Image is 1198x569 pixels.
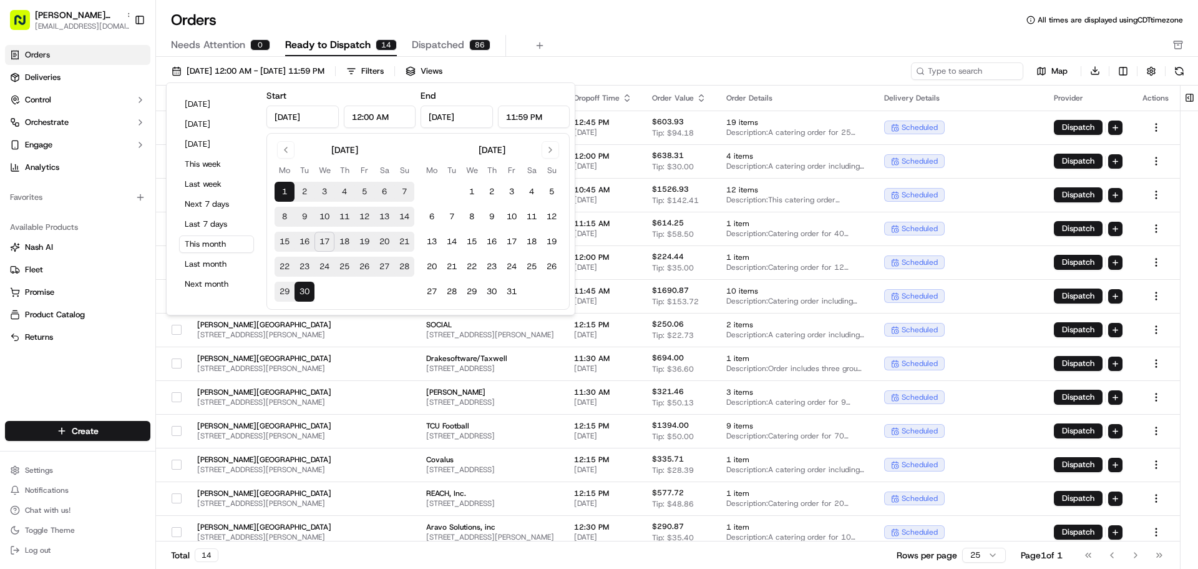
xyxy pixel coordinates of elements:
div: Past conversations [12,162,84,172]
button: 2 [295,182,314,202]
button: Last 7 days [179,215,254,233]
button: 20 [422,257,442,277]
img: 1736555255976-a54dd68f-1ca7-489b-9aae-adbdc363a1c4 [12,119,35,142]
button: 6 [422,207,442,227]
span: scheduled [902,156,938,166]
button: 11 [522,207,542,227]
button: See all [193,160,227,175]
span: scheduled [902,325,938,335]
button: 27 [422,282,442,302]
span: $224.44 [652,252,684,262]
div: Available Products [5,217,150,237]
a: Product Catalog [10,309,145,320]
span: [STREET_ADDRESS][PERSON_NAME] [426,330,554,340]
span: [DATE] [574,195,632,205]
button: 21 [442,257,462,277]
button: 31 [502,282,522,302]
th: Saturday [374,164,394,177]
span: Tip: $50.13 [652,398,694,408]
div: Favorites [5,187,150,207]
button: Dispatch [1054,255,1103,270]
span: [DATE] [574,431,632,441]
button: Toggle Theme [5,522,150,539]
th: Wednesday [314,164,334,177]
button: 8 [462,207,482,227]
span: Engage [25,139,52,151]
div: We're available if you need us! [56,132,172,142]
span: [DATE] [110,194,136,204]
button: 16 [482,232,502,252]
img: Snider Plaza [12,215,32,235]
span: [DATE] [574,330,632,340]
button: Start new chat [212,123,227,138]
span: [DATE] [574,229,632,239]
button: Next month [179,275,254,293]
span: [STREET_ADDRESS] [426,397,554,407]
img: Nash [12,12,37,37]
button: [DATE] [179,136,254,153]
span: Tip: $35.00 [652,263,694,273]
button: 10 [502,207,522,227]
button: 5 [354,182,374,202]
button: 26 [354,257,374,277]
div: 💻 [105,280,115,290]
button: 20 [374,232,394,252]
button: Fleet [5,260,150,280]
button: Control [5,90,150,110]
span: [STREET_ADDRESS][PERSON_NAME] [197,431,331,441]
button: 11 [334,207,354,227]
a: Nash AI [10,242,145,253]
button: 18 [334,232,354,252]
button: Create [5,421,150,441]
span: Tip: $58.50 [652,229,694,239]
span: [PERSON_NAME][GEOGRAPHIC_DATA] [197,421,331,431]
label: Start [266,90,286,101]
button: 4 [334,182,354,202]
span: scheduled [902,224,938,234]
th: Monday [275,164,295,177]
th: Monday [422,164,442,177]
input: Date [421,106,493,128]
th: Tuesday [295,164,314,177]
img: 5e9a9d7314ff4150bce227a61376b483.jpg [26,119,49,142]
div: Actions [1142,93,1170,103]
div: Delivery Details [884,93,1034,103]
input: Date [266,106,339,128]
button: 14 [442,232,462,252]
button: 5 [542,182,562,202]
span: Tip: $50.00 [652,432,694,442]
span: Dispatched [412,37,464,52]
span: scheduled [902,122,938,132]
button: Dispatch [1054,491,1103,506]
h1: Orders [171,10,217,30]
div: Dropoff Time [574,93,632,103]
span: [DATE] [574,262,632,272]
th: Sunday [542,164,562,177]
span: [PERSON_NAME][GEOGRAPHIC_DATA] [39,227,170,237]
button: Dispatch [1054,525,1103,540]
button: 6 [374,182,394,202]
button: Chat with us! [5,502,150,519]
button: [PERSON_NAME][GEOGRAPHIC_DATA] [35,9,121,21]
button: [PERSON_NAME][GEOGRAPHIC_DATA][EMAIL_ADDRESS][DOMAIN_NAME] [5,5,129,35]
span: 12:45 PM [574,117,632,127]
span: scheduled [902,257,938,267]
span: $694.00 [652,353,684,363]
span: Log out [25,545,51,555]
button: This month [179,235,254,253]
span: 12:00 PM [574,252,632,262]
button: 25 [334,257,354,277]
span: Toggle Theme [25,525,75,535]
span: 4 items [726,151,864,161]
span: [STREET_ADDRESS] [426,364,554,374]
a: Analytics [5,157,150,177]
span: Tip: $36.60 [652,364,694,374]
div: 14 [376,39,397,51]
button: Settings [5,462,150,479]
div: 0 [250,39,270,51]
span: [STREET_ADDRESS][PERSON_NAME] [197,330,331,340]
span: $1690.87 [652,285,689,295]
button: 17 [314,232,334,252]
span: API Documentation [118,279,200,292]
